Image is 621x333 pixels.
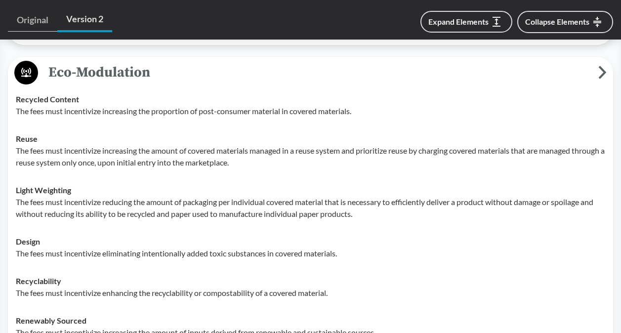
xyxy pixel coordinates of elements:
[16,237,40,246] strong: Design
[16,248,605,259] p: The fees must incentivize eliminating intentionally added toxic substances in covered materials.
[16,94,79,104] strong: Recycled Content
[16,316,86,325] strong: Renewably Sourced
[8,9,57,32] a: Original
[420,11,512,33] button: Expand Elements
[16,287,605,299] p: The fees must incentivize enhancing the recyclability or compostability of a covered material.
[16,105,605,117] p: The fees must incentivize increasing the proportion of post-consumer material in covered materials.
[16,145,605,168] p: The fees must incentivize increasing the amount of covered materials managed in a reuse system an...
[38,61,598,83] span: Eco-Modulation
[16,276,61,286] strong: Recyclability
[57,8,112,32] a: Version 2
[517,11,613,33] button: Collapse Elements
[16,196,605,220] p: The fees must incentivize reducing the amount of packaging per individual covered material that i...
[11,60,610,85] button: Eco-Modulation
[16,185,71,195] strong: Light Weighting
[16,134,38,143] strong: Reuse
